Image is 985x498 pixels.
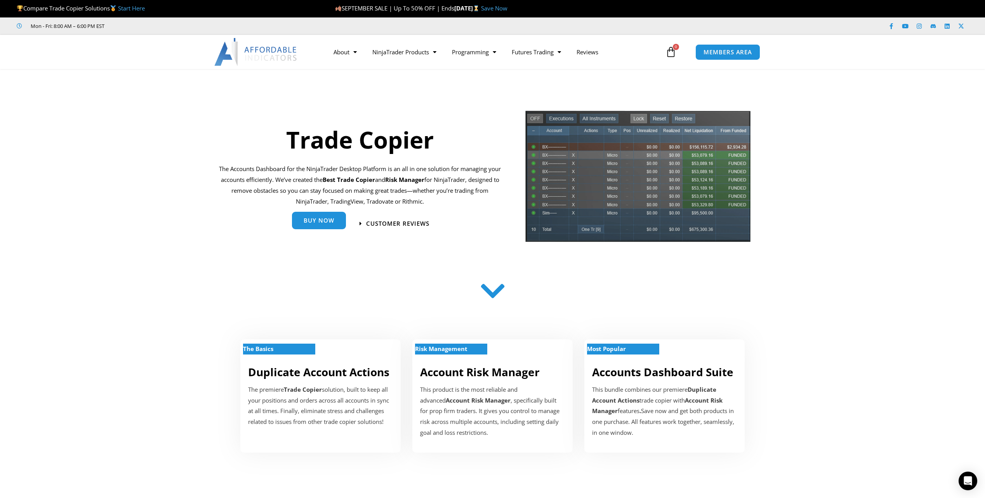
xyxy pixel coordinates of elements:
strong: The Basics [243,345,273,353]
span: SEPTEMBER SALE | Up To 50% OFF | Ends [335,4,454,12]
a: About [326,43,365,61]
img: ⌛ [473,5,479,11]
img: 🍂 [335,5,341,11]
a: NinjaTrader Products [365,43,444,61]
div: Open Intercom Messenger [959,472,977,490]
strong: Most Popular [587,345,626,353]
p: The premiere solution, built to keep all your positions and orders across all accounts in sync at... [248,384,393,427]
a: MEMBERS AREA [695,44,760,60]
b: Duplicate Account Actions [592,386,716,404]
a: Buy Now [292,213,346,231]
a: Customer Reviews [360,221,429,227]
span: Compare Trade Copier Solutions [17,4,145,12]
span: MEMBERS AREA [704,49,752,55]
a: 0 [654,41,688,63]
strong: [DATE] [454,4,481,12]
span: 0 [673,44,679,50]
nav: Menu [326,43,664,61]
a: Duplicate Account Actions [248,365,389,379]
p: The Accounts Dashboard for the NinjaTrader Desktop Platform is an all in one solution for managin... [219,164,501,207]
p: This product is the most reliable and advanced , specifically built for prop firm traders. It giv... [420,384,565,438]
a: Futures Trading [504,43,569,61]
h1: Trade Copier [219,123,501,156]
a: Start Here [118,4,145,12]
iframe: Customer reviews powered by Trustpilot [115,22,232,30]
a: Account Risk Manager [420,365,540,379]
a: Save Now [481,4,507,12]
b: Best Trade Copier [323,176,375,183]
img: 🏆 [17,5,23,11]
b: . [639,407,641,415]
strong: Risk Management [415,345,467,353]
strong: Account Risk Manager [446,396,511,404]
span: Buy Now [304,219,334,225]
a: Reviews [569,43,606,61]
span: Customer Reviews [366,221,429,227]
img: tradecopier | Affordable Indicators – NinjaTrader [525,110,751,248]
strong: Risk Manager [385,176,424,183]
a: Accounts Dashboard Suite [592,365,733,379]
a: Programming [444,43,504,61]
img: LogoAI | Affordable Indicators – NinjaTrader [214,38,298,66]
span: Mon - Fri: 8:00 AM – 6:00 PM EST [29,21,104,31]
img: 🥇 [110,5,116,11]
div: This bundle combines our premiere trade copier with features Save now and get both products in on... [592,384,737,438]
strong: Trade Copier [284,386,322,393]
